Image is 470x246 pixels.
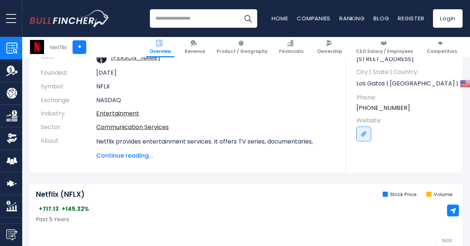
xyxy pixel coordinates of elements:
a: Login [433,9,463,28]
a: ceo [111,53,160,62]
img: ted-sarandos.jpg [96,53,107,63]
td: NFLX [96,80,335,94]
div: Netflix [50,43,67,51]
li: Volume [426,192,453,198]
a: Ownership [314,37,346,57]
img: NFLX logo [30,40,44,54]
a: + [73,40,86,54]
a: Overview [146,37,174,57]
img: Ownership [6,133,17,144]
th: Exchange: [41,94,96,107]
span: Past 5 Years [36,216,69,223]
a: Ranking [339,14,365,22]
a: Home [272,14,288,22]
th: About [41,134,96,160]
span: +717.13 [39,205,59,213]
button: Search [239,9,257,28]
img: Bullfincher logo [30,10,110,27]
span: Product / Geography [216,48,268,54]
a: Register [398,14,424,22]
a: Financials [276,37,307,57]
a: Go to link [356,127,371,141]
th: CEO: [41,50,96,66]
p: Los Gatos | [GEOGRAPHIC_DATA] | US [356,78,455,89]
a: Companies [297,14,330,22]
th: Symbol: [41,80,96,94]
a: CEO Salary / Employees [353,37,416,57]
a: [PHONE_NUMBER] [356,104,410,112]
a: Blog [373,14,389,22]
span: Phone: [356,94,455,102]
span: Continue reading... [96,151,335,160]
th: Founded: [41,66,96,80]
span: City | State | Country: [356,68,455,76]
a: Competitors [423,37,460,57]
span: Overview [150,48,171,54]
a: Product / Geography [213,37,271,57]
span: Competitors [427,48,457,54]
span: +145.32% [62,205,89,213]
a: Entertainment [96,109,139,118]
td: NASDAQ [96,94,335,107]
p: [STREET_ADDRESS] [356,55,455,63]
th: Sector: [41,121,96,134]
span: Financials [279,48,303,54]
td: [DATE] [96,66,335,80]
a: Revenue [181,37,208,57]
span: Ownership [317,48,342,54]
span: Website: [356,117,455,125]
li: Stock Price [383,192,417,198]
text: 1500 [442,237,452,244]
span: CEO Salary / Employees [356,48,413,54]
th: Industry: [41,107,96,121]
span: Revenue [185,48,205,54]
a: Go to homepage [30,10,109,27]
a: Communication Services [96,123,169,131]
p: Netflix provides entertainment services. It offers TV series, documentaries, feature films, and m... [96,137,335,208]
h2: Netflix (NFLX) [36,190,85,199]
